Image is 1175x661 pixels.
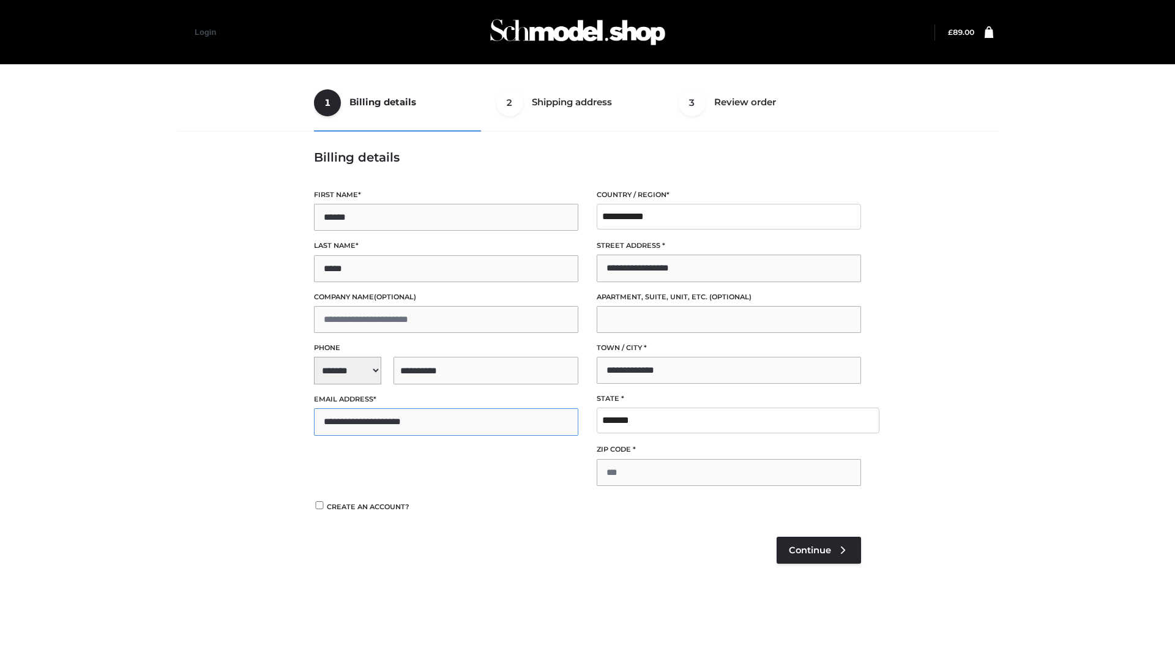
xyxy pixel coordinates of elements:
label: Town / City [597,342,861,354]
input: Create an account? [314,501,325,509]
img: Schmodel Admin 964 [486,8,670,56]
label: State [597,393,861,405]
label: Apartment, suite, unit, etc. [597,291,861,303]
label: Email address [314,394,578,405]
label: Country / Region [597,189,861,201]
a: Continue [777,537,861,564]
label: ZIP Code [597,444,861,455]
span: (optional) [709,293,752,301]
span: (optional) [374,293,416,301]
span: Create an account? [327,502,409,511]
label: Company name [314,291,578,303]
bdi: 89.00 [948,28,974,37]
a: £89.00 [948,28,974,37]
label: First name [314,189,578,201]
label: Last name [314,240,578,252]
span: £ [948,28,953,37]
label: Street address [597,240,861,252]
a: Login [195,28,216,37]
span: Continue [789,545,831,556]
h3: Billing details [314,150,861,165]
label: Phone [314,342,578,354]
